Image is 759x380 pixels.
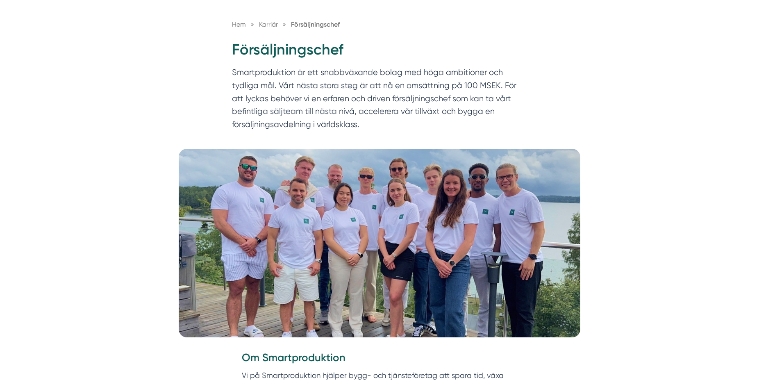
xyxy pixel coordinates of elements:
[251,19,254,30] span: »
[283,19,286,30] span: »
[232,19,527,30] nav: Breadcrumb
[232,20,246,28] a: Hem
[259,20,278,28] span: Karriär
[259,20,280,28] a: Karriär
[232,40,527,66] h1: Försäljningschef
[232,66,527,135] p: Smartproduktion är ett snabbväxande bolag med höga ambitioner och tydliga mål. Vårt nästa stora s...
[291,20,340,28] a: Försäljningschef
[242,351,345,364] strong: Om Smartproduktion
[179,149,580,337] img: Försäljningschef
